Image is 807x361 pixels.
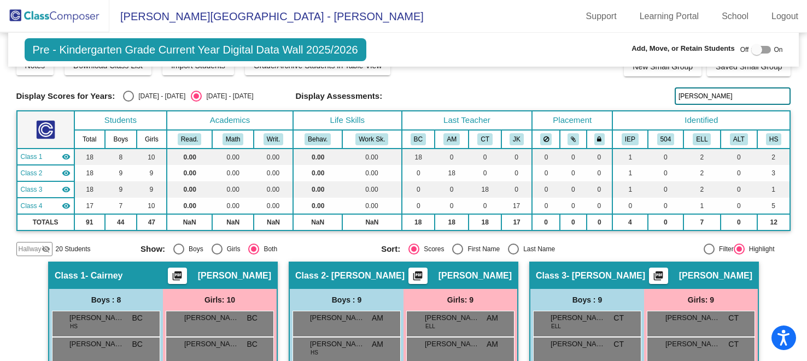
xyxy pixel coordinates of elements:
td: 9 [137,165,167,181]
td: 0.00 [212,149,254,165]
th: Keep with students [560,130,587,149]
button: Behav. [305,133,331,145]
td: 0 [587,149,612,165]
td: 0.00 [212,165,254,181]
td: 91 [74,214,105,230]
button: IEP [622,133,639,145]
th: Bonnie Cairney [402,130,435,149]
a: School [713,8,757,25]
td: 0 [560,198,587,214]
button: CT [477,133,493,145]
span: [PERSON_NAME] [665,312,720,323]
a: Support [577,8,625,25]
mat-radio-group: Select an option [381,244,613,255]
td: 0 [648,181,684,198]
button: Print Students Details [168,268,187,284]
td: 17 [74,198,105,214]
th: Keep away students [532,130,559,149]
span: - [PERSON_NAME] [326,270,405,281]
td: 12 [757,214,791,230]
span: [PERSON_NAME] [PERSON_NAME] [69,312,124,323]
td: 0 [587,165,612,181]
div: Highlight [745,244,775,254]
span: 20 Students [56,244,91,254]
td: 0 [501,165,532,181]
div: Boys : 8 [49,289,163,311]
td: 0.00 [342,198,401,214]
td: 0.00 [342,165,401,181]
button: Read. [178,133,202,145]
span: ELL [425,322,435,330]
td: 18 [402,149,435,165]
td: Bonnie Cairney - Cairney [17,149,74,165]
mat-icon: visibility [62,152,71,161]
span: [PERSON_NAME] [PERSON_NAME] [184,312,239,323]
td: Cady Thygesen - Thygesen [17,181,74,198]
td: 0 [648,165,684,181]
div: [DATE] - [DATE] [134,91,185,101]
td: 2 [683,165,721,181]
span: Pre - Kindergarten Grade Current Year Digital Data Wall 2025/2026 [25,38,366,61]
th: Identified [612,111,790,130]
td: 18 [74,165,105,181]
td: 18 [435,214,469,230]
button: HS [766,133,781,145]
td: 0 [648,214,684,230]
span: [PERSON_NAME] [PERSON_NAME] [551,312,605,323]
span: AM [372,339,383,350]
td: 0.00 [293,198,342,214]
td: 0.00 [167,181,213,198]
mat-icon: visibility_off [42,245,50,253]
div: Filter [715,244,734,254]
div: Last Name [519,244,555,254]
div: First Name [463,244,500,254]
th: 504 Plan [648,130,684,149]
div: Girls: 9 [644,289,758,311]
td: 18 [74,181,105,198]
td: 7 [683,214,721,230]
th: Life Skills [293,111,401,130]
span: [PERSON_NAME] [679,270,752,281]
span: Class 2 [21,168,43,178]
span: Show: [141,244,165,254]
span: [PERSON_NAME] [310,312,365,323]
td: 1 [612,165,647,181]
mat-icon: visibility [62,202,71,210]
div: Girls: 10 [163,289,277,311]
span: Class 3 [21,185,43,194]
td: 18 [435,165,469,181]
button: 504 [657,133,675,145]
input: Search... [675,87,791,105]
th: Cady Thygesen [469,130,501,149]
td: 0.00 [212,181,254,198]
td: 18 [469,181,501,198]
td: 0 [501,149,532,165]
span: [PERSON_NAME][GEOGRAPHIC_DATA] - [PERSON_NAME] [109,8,424,25]
td: 17 [501,214,532,230]
td: 18 [402,214,435,230]
td: 0 [532,165,559,181]
button: Print Students Details [649,268,668,284]
span: New Small Group [633,62,693,71]
td: 17 [501,198,532,214]
span: Class 4 [21,201,43,211]
span: CT [728,339,739,350]
td: 0.00 [167,149,213,165]
div: Scores [419,244,444,254]
td: 0.00 [167,165,213,181]
span: On [774,45,782,55]
td: 0 [560,165,587,181]
td: Alison McElroy - McElroy [17,165,74,181]
span: Class 1 [55,270,85,281]
th: Jessica Kitt [501,130,532,149]
span: Class 1 [21,152,43,162]
td: 0 [402,165,435,181]
span: - Cairney [85,270,122,281]
td: 2 [757,149,791,165]
mat-icon: visibility [62,169,71,177]
td: 0 [469,149,501,165]
span: Class 3 [536,270,566,281]
td: NaN [293,214,342,230]
th: English Language Learner [683,130,721,149]
td: 18 [469,214,501,230]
